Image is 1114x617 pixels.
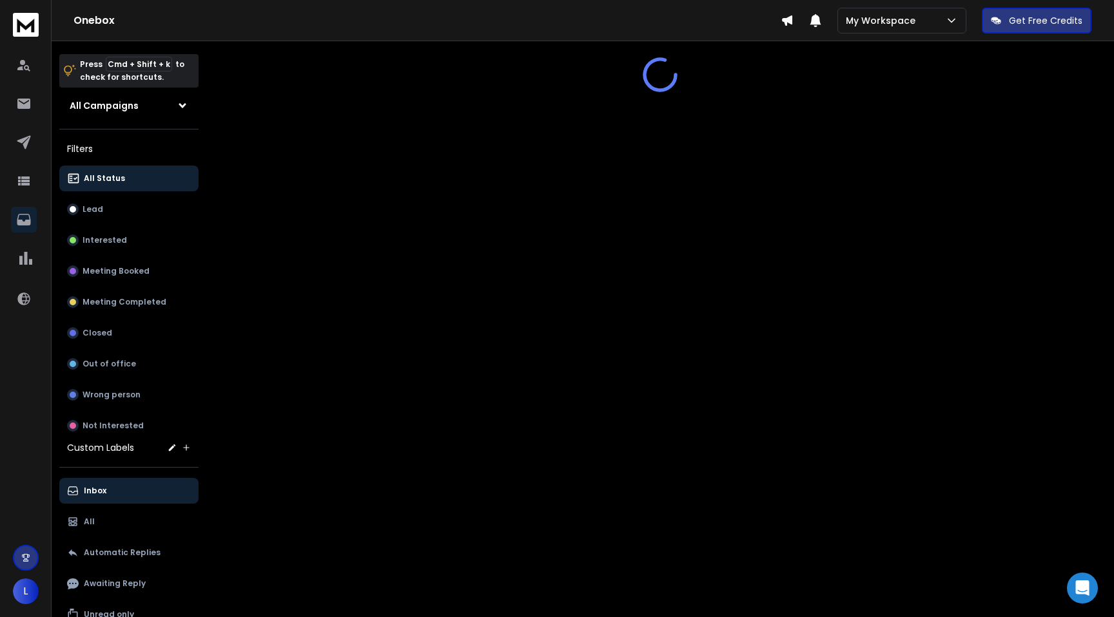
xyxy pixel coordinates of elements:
[59,540,199,565] button: Automatic Replies
[59,93,199,119] button: All Campaigns
[13,13,39,37] img: logo
[59,140,199,158] h3: Filters
[59,571,199,596] button: Awaiting Reply
[59,478,199,504] button: Inbox
[67,441,134,454] h3: Custom Labels
[59,227,199,253] button: Interested
[59,351,199,377] button: Out of office
[982,8,1091,33] button: Get Free Credits
[83,297,166,307] p: Meeting Completed
[59,166,199,191] button: All Status
[59,196,199,222] button: Lead
[83,235,127,245] p: Interested
[13,578,39,604] button: L
[59,509,199,535] button: All
[84,173,125,184] p: All Status
[59,258,199,284] button: Meeting Booked
[1009,14,1082,27] p: Get Free Credits
[106,57,172,71] span: Cmd + Shift + k
[59,413,199,439] button: Not Interested
[59,289,199,315] button: Meeting Completed
[84,486,106,496] p: Inbox
[83,421,144,431] p: Not Interested
[84,517,95,527] p: All
[1067,573,1098,603] div: Open Intercom Messenger
[59,320,199,346] button: Closed
[84,547,161,558] p: Automatic Replies
[84,578,146,589] p: Awaiting Reply
[80,58,184,84] p: Press to check for shortcuts.
[73,13,781,28] h1: Onebox
[83,204,103,214] p: Lead
[83,266,150,276] p: Meeting Booked
[83,328,112,338] p: Closed
[83,359,136,369] p: Out of office
[83,390,141,400] p: Wrong person
[846,14,921,27] p: My Workspace
[59,382,199,408] button: Wrong person
[70,99,139,112] h1: All Campaigns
